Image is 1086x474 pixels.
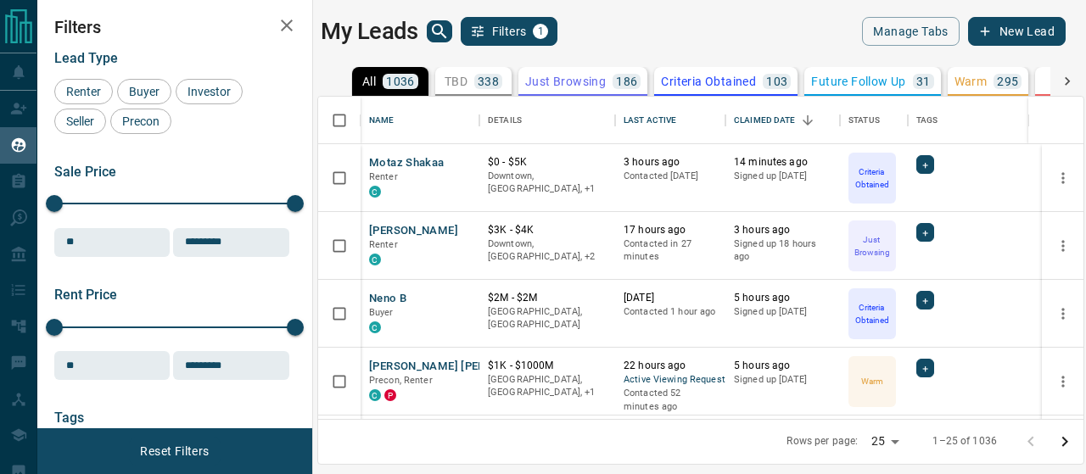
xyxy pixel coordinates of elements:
[661,75,756,87] p: Criteria Obtained
[488,373,607,399] p: Toronto
[734,237,831,264] p: Signed up 18 hours ago
[110,109,171,134] div: Precon
[488,305,607,332] p: [GEOGRAPHIC_DATA], [GEOGRAPHIC_DATA]
[850,165,894,191] p: Criteria Obtained
[734,305,831,319] p: Signed up [DATE]
[369,321,381,333] div: condos.ca
[922,292,928,309] span: +
[117,79,171,104] div: Buyer
[461,17,558,46] button: Filters1
[916,291,934,309] div: +
[321,18,418,45] h1: My Leads
[479,97,615,144] div: Details
[624,223,717,237] p: 17 hours ago
[624,237,717,264] p: Contacted in 27 minutes
[369,239,398,250] span: Renter
[369,155,445,171] button: Motaz Shakaa
[1050,233,1076,259] button: more
[624,387,717,413] p: Contacted 52 minutes ago
[369,97,395,144] div: Name
[369,291,406,307] button: Neno B
[369,389,381,401] div: condos.ca
[369,254,381,265] div: condos.ca
[997,75,1018,87] p: 295
[624,305,717,319] p: Contacted 1 hour ago
[369,375,433,386] span: Precon, Renter
[361,97,479,144] div: Name
[922,156,928,173] span: +
[54,410,84,426] span: Tags
[369,186,381,198] div: condos.ca
[968,17,1066,46] button: New Lead
[525,75,606,87] p: Just Browsing
[369,359,550,375] button: [PERSON_NAME] [PERSON_NAME]
[861,375,883,388] p: Warm
[848,97,880,144] div: Status
[725,97,840,144] div: Claimed Date
[54,50,118,66] span: Lead Type
[54,109,106,134] div: Seller
[488,359,607,373] p: $1K - $1000M
[850,301,894,326] p: Criteria Obtained
[488,223,607,237] p: $3K - $4K
[624,359,717,373] p: 22 hours ago
[766,75,787,87] p: 103
[624,97,676,144] div: Last Active
[488,237,607,264] p: North York, Toronto
[54,164,116,180] span: Sale Price
[384,389,396,401] div: property.ca
[445,75,467,87] p: TBD
[369,171,398,182] span: Renter
[850,233,894,259] p: Just Browsing
[916,359,934,377] div: +
[1050,369,1076,394] button: more
[916,155,934,174] div: +
[488,97,522,144] div: Details
[624,155,717,170] p: 3 hours ago
[116,114,165,128] span: Precon
[1050,301,1076,326] button: more
[386,75,415,87] p: 1036
[734,373,831,387] p: Signed up [DATE]
[54,17,295,37] h2: Filters
[734,97,796,144] div: Claimed Date
[922,224,928,241] span: +
[862,17,959,46] button: Manage Tabs
[922,360,928,376] span: +
[123,85,165,98] span: Buyer
[840,97,908,144] div: Status
[954,75,988,87] p: Warm
[535,25,546,37] span: 1
[787,434,858,449] p: Rows per page:
[182,85,237,98] span: Investor
[369,307,394,318] span: Buyer
[54,79,113,104] div: Renter
[908,97,1065,144] div: Tags
[176,79,243,104] div: Investor
[616,75,637,87] p: 186
[916,97,938,144] div: Tags
[427,20,452,42] button: search button
[811,75,905,87] p: Future Follow Up
[624,170,717,183] p: Contacted [DATE]
[916,223,934,242] div: +
[734,291,831,305] p: 5 hours ago
[488,170,607,196] p: Toronto
[734,155,831,170] p: 14 minutes ago
[129,437,220,466] button: Reset Filters
[488,291,607,305] p: $2M - $2M
[734,170,831,183] p: Signed up [DATE]
[60,114,100,128] span: Seller
[734,223,831,237] p: 3 hours ago
[362,75,376,87] p: All
[478,75,499,87] p: 338
[1050,165,1076,191] button: more
[624,291,717,305] p: [DATE]
[624,373,717,388] span: Active Viewing Request
[54,287,117,303] span: Rent Price
[369,223,458,239] button: [PERSON_NAME]
[734,359,831,373] p: 5 hours ago
[796,109,820,132] button: Sort
[488,155,607,170] p: $0 - $5K
[60,85,107,98] span: Renter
